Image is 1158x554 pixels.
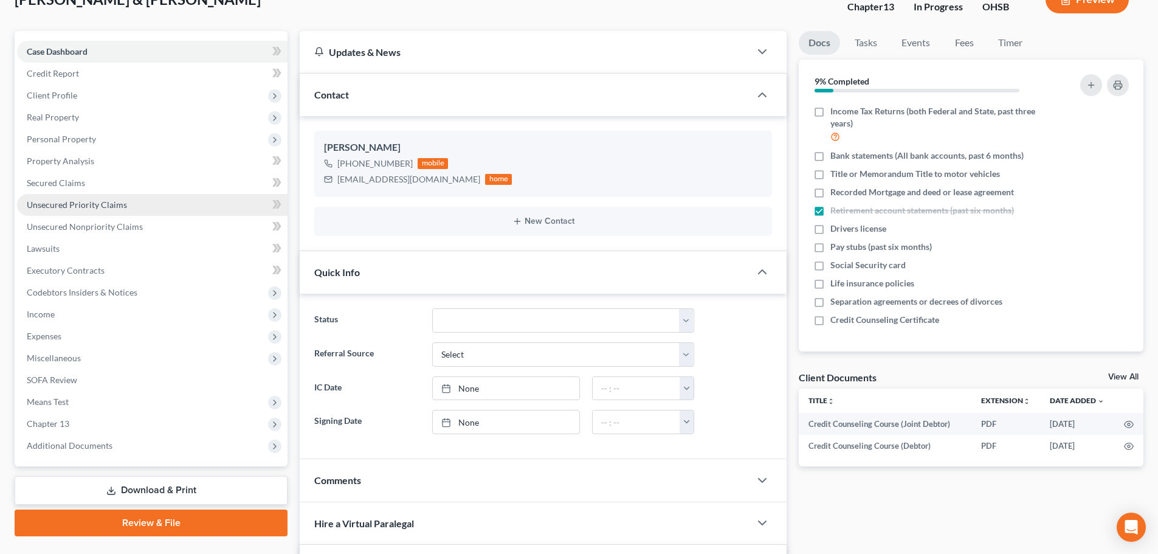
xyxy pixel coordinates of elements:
a: Case Dashboard [17,41,288,63]
span: Recorded Mortgage and deed or lease agreement [830,186,1014,198]
td: PDF [971,435,1040,457]
span: Codebtors Insiders & Notices [27,287,137,297]
input: -- : -- [593,410,680,434]
span: Comments [314,474,361,486]
span: Miscellaneous [27,353,81,363]
span: Personal Property [27,134,96,144]
div: [EMAIL_ADDRESS][DOMAIN_NAME] [337,173,480,185]
a: Titleunfold_more [808,396,835,405]
a: Lawsuits [17,238,288,260]
span: Expenses [27,331,61,341]
span: SOFA Review [27,375,77,385]
span: Case Dashboard [27,46,88,57]
a: Events [892,31,940,55]
span: Credit Counseling Certificate [830,314,939,326]
span: Real Property [27,112,79,122]
span: Unsecured Nonpriority Claims [27,221,143,232]
a: Tasks [845,31,887,55]
button: New Contact [324,216,762,226]
div: [PERSON_NAME] [324,140,762,155]
span: Pay stubs (past six months) [830,241,932,253]
span: Title or Memorandum Title to motor vehicles [830,168,1000,180]
strong: 9% Completed [815,76,869,86]
a: Secured Claims [17,172,288,194]
a: Review & File [15,510,288,536]
label: IC Date [308,376,426,401]
span: Income [27,309,55,319]
td: [DATE] [1040,435,1114,457]
span: Quick Info [314,266,360,278]
a: Fees [945,31,984,55]
a: Extensionunfold_more [981,396,1030,405]
span: Secured Claims [27,178,85,188]
a: None [433,410,579,434]
label: Signing Date [308,410,426,434]
span: Bank statements (All bank accounts, past 6 months) [830,150,1024,162]
td: Credit Counseling Course (Joint Debtor) [799,413,971,435]
a: None [433,377,579,400]
a: Credit Report [17,63,288,85]
span: Executory Contracts [27,265,105,275]
div: home [485,174,512,185]
span: Retirement account statements (past six months) [830,204,1014,216]
span: Credit Report [27,68,79,78]
span: Chapter 13 [27,418,69,429]
input: -- : -- [593,377,680,400]
i: expand_more [1097,398,1105,405]
span: Property Analysis [27,156,94,166]
div: [PHONE_NUMBER] [337,158,413,170]
a: Property Analysis [17,150,288,172]
span: Drivers license [830,223,886,235]
span: Income Tax Returns (both Federal and State, past three years) [830,105,1047,130]
a: Timer [988,31,1032,55]
span: Contact [314,89,349,100]
div: Updates & News [314,46,736,58]
span: Unsecured Priority Claims [27,199,127,210]
span: Life insurance policies [830,277,914,289]
a: View All [1108,373,1139,381]
span: Separation agreements or decrees of divorces [830,296,1002,308]
span: Additional Documents [27,440,112,451]
div: Open Intercom Messenger [1117,513,1146,542]
label: Status [308,308,426,333]
td: Credit Counseling Course (Debtor) [799,435,971,457]
div: Client Documents [799,371,877,384]
a: SOFA Review [17,369,288,391]
td: [DATE] [1040,413,1114,435]
i: unfold_more [1023,398,1030,405]
a: Unsecured Nonpriority Claims [17,216,288,238]
span: Lawsuits [27,243,60,254]
span: Social Security card [830,259,906,271]
a: Date Added expand_more [1050,396,1105,405]
span: Hire a Virtual Paralegal [314,518,414,529]
div: mobile [418,158,448,169]
td: PDF [971,413,1040,435]
i: unfold_more [827,398,835,405]
a: Docs [799,31,840,55]
span: 13 [883,1,894,12]
label: Referral Source [308,342,426,367]
a: Download & Print [15,476,288,505]
a: Executory Contracts [17,260,288,282]
span: Means Test [27,396,69,407]
a: Unsecured Priority Claims [17,194,288,216]
span: Client Profile [27,90,77,100]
